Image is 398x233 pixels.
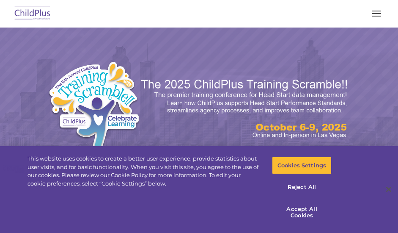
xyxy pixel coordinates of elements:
[272,200,332,225] button: Accept All Cookies
[13,4,52,24] img: ChildPlus by Procare Solutions
[272,157,332,175] button: Cookies Settings
[272,178,332,196] button: Reject All
[379,180,398,199] button: Close
[27,155,260,188] div: This website uses cookies to create a better user experience, provide statistics about user visit...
